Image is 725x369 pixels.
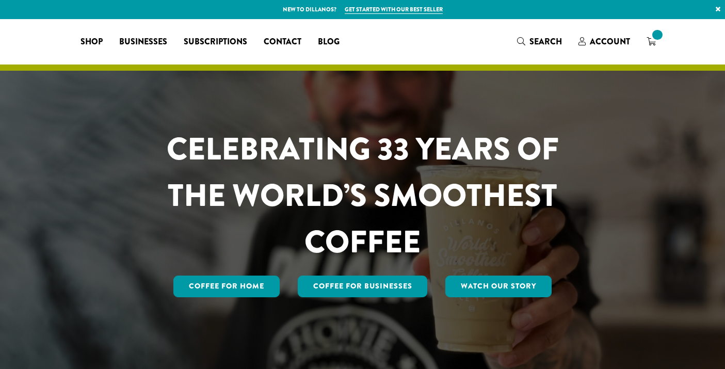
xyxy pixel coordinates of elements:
span: Subscriptions [184,36,247,49]
a: Coffee For Businesses [298,276,428,297]
a: Coffee for Home [173,276,280,297]
a: Shop [72,34,111,50]
span: Blog [318,36,340,49]
span: Contact [264,36,301,49]
h1: CELEBRATING 33 YEARS OF THE WORLD’S SMOOTHEST COFFEE [136,126,589,265]
a: Search [509,33,570,50]
span: Account [590,36,630,47]
span: Businesses [119,36,167,49]
span: Shop [80,36,103,49]
a: Get started with our best seller [345,5,443,14]
a: Watch Our Story [445,276,552,297]
span: Search [529,36,562,47]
